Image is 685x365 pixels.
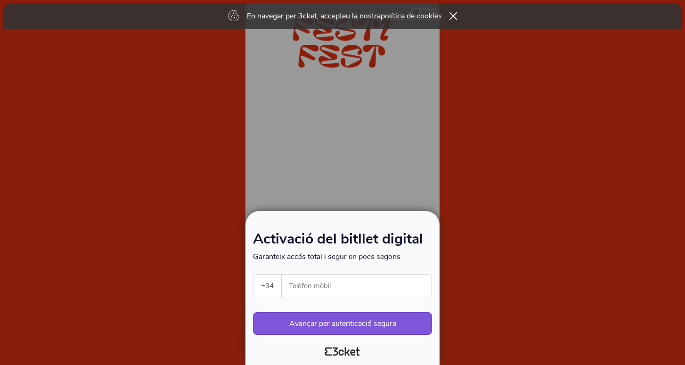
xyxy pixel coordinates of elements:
button: Avançar per autenticació segura [253,312,432,335]
label: Telèfon mòbil [282,275,432,298]
a: política de cookies [381,11,442,21]
h1: Activació del bitllet digital [253,233,432,251]
input: Telèfon mòbil [289,275,432,298]
p: En navegar per 3cket, accepteu la nostra [247,11,442,21]
p: Garanteix accés total i segur en pocs segons [253,251,432,262]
